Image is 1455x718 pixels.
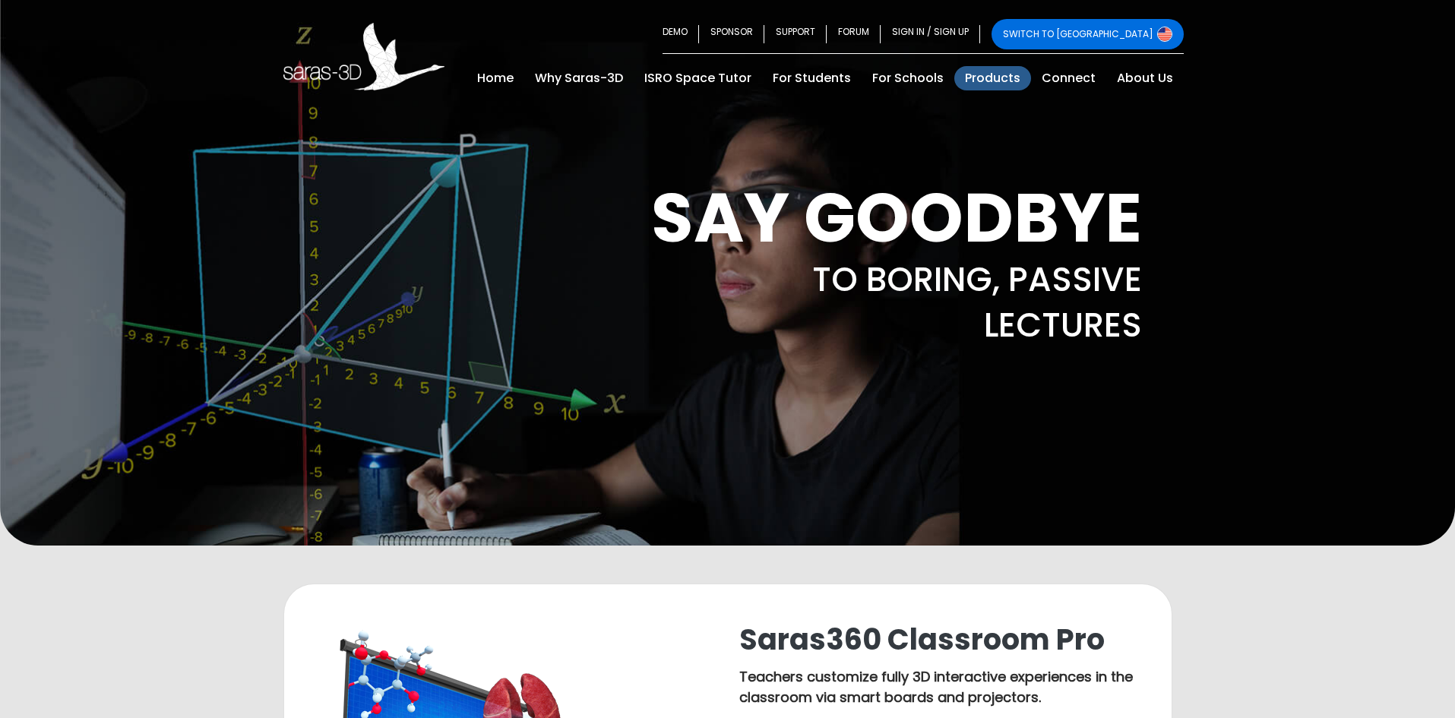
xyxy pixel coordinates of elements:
a: For Students [762,66,862,90]
img: Switch to USA [1157,27,1172,42]
img: Saras 3D [283,23,445,90]
a: Why Saras-3D [524,66,634,90]
a: Home [467,66,524,90]
a: SIGN IN / SIGN UP [881,19,980,49]
a: For Schools [862,66,954,90]
a: About Us [1106,66,1184,90]
a: Saras360 Classroom Pro [739,619,1105,659]
p: TO BORING, PASSIVE [557,263,1142,296]
a: ISRO Space Tutor [634,66,762,90]
a: DEMO [663,19,699,49]
a: SUPPORT [764,19,827,49]
h1: SAY GOODBYE [557,191,1142,245]
a: Products [954,66,1031,90]
a: SPONSOR [699,19,764,49]
a: SWITCH TO [GEOGRAPHIC_DATA] [992,19,1184,49]
p: LECTURES [557,308,1142,342]
a: Connect [1031,66,1106,90]
b: Teachers customize fully 3D interactive experiences in the classroom via smart boards and project... [739,667,1133,707]
a: FORUM [827,19,881,49]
